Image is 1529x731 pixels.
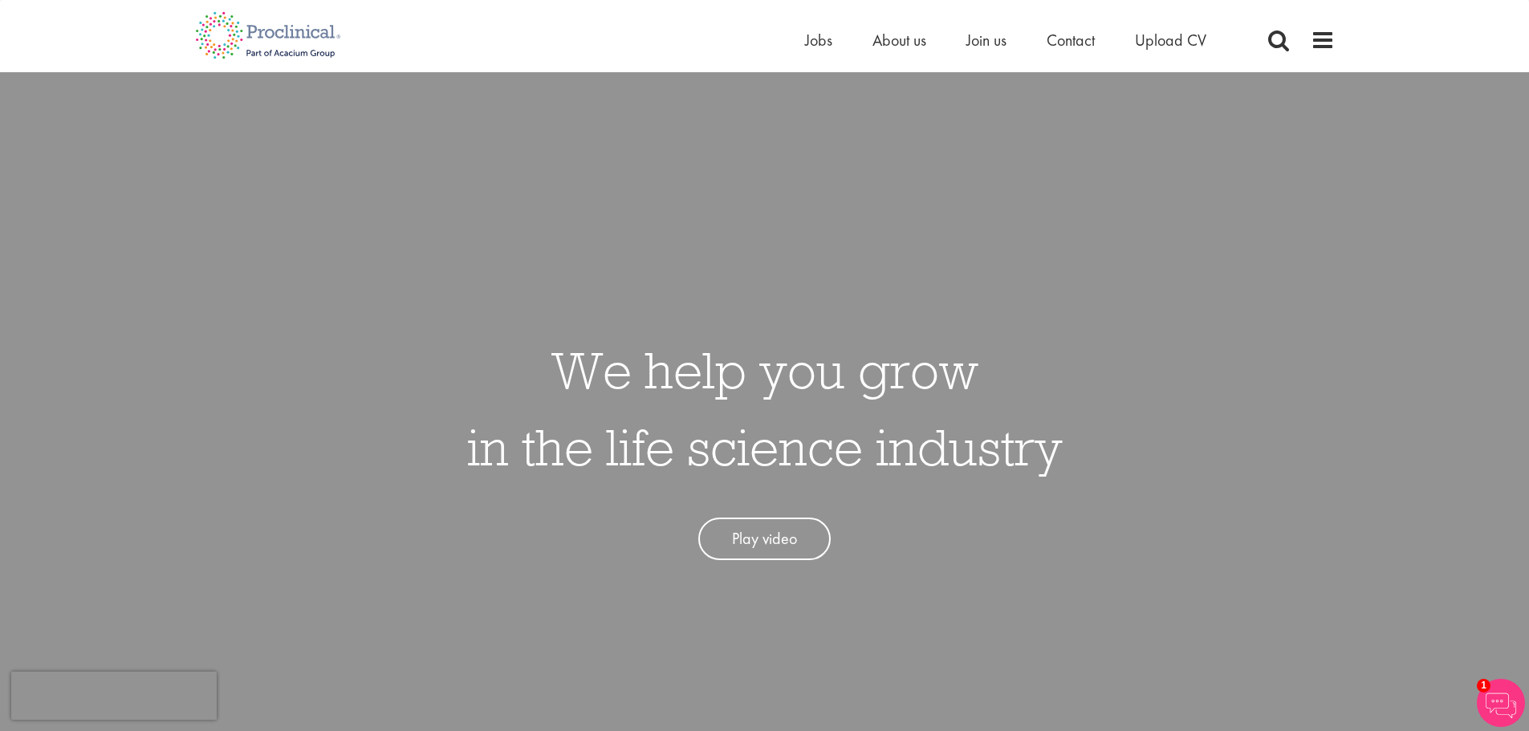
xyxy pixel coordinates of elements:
a: Play video [698,518,831,560]
a: Jobs [805,30,832,51]
span: 1 [1477,679,1490,692]
a: About us [872,30,926,51]
a: Join us [966,30,1006,51]
img: Chatbot [1477,679,1525,727]
a: Upload CV [1135,30,1206,51]
h1: We help you grow in the life science industry [467,331,1063,485]
a: Contact [1047,30,1095,51]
